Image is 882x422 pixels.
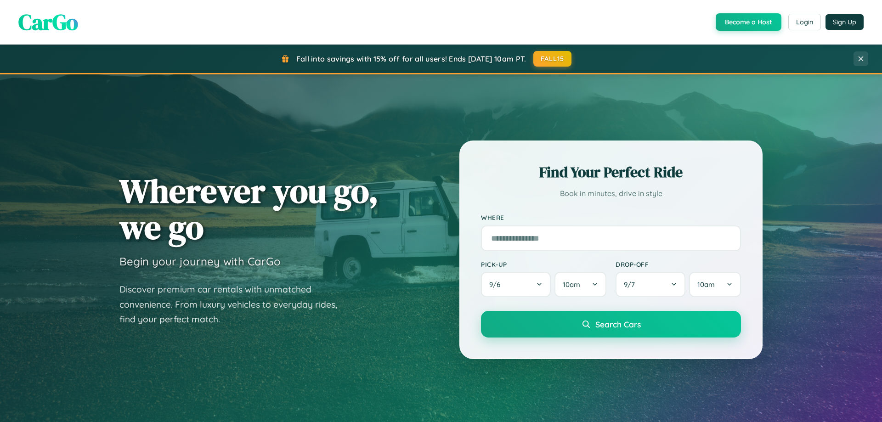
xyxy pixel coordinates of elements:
[554,272,606,297] button: 10am
[481,187,741,200] p: Book in minutes, drive in style
[624,280,639,289] span: 9 / 7
[119,173,379,245] h1: Wherever you go, we go
[119,282,349,327] p: Discover premium car rentals with unmatched convenience. From luxury vehicles to everyday rides, ...
[616,260,741,268] label: Drop-off
[481,311,741,338] button: Search Cars
[296,54,526,63] span: Fall into savings with 15% off for all users! Ends [DATE] 10am PT.
[533,51,572,67] button: FALL15
[616,272,685,297] button: 9/7
[18,7,78,37] span: CarGo
[119,254,281,268] h3: Begin your journey with CarGo
[788,14,821,30] button: Login
[825,14,864,30] button: Sign Up
[595,319,641,329] span: Search Cars
[689,272,741,297] button: 10am
[481,214,741,222] label: Where
[716,13,781,31] button: Become a Host
[563,280,580,289] span: 10am
[481,162,741,182] h2: Find Your Perfect Ride
[481,260,606,268] label: Pick-up
[697,280,715,289] span: 10am
[481,272,551,297] button: 9/6
[489,280,505,289] span: 9 / 6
